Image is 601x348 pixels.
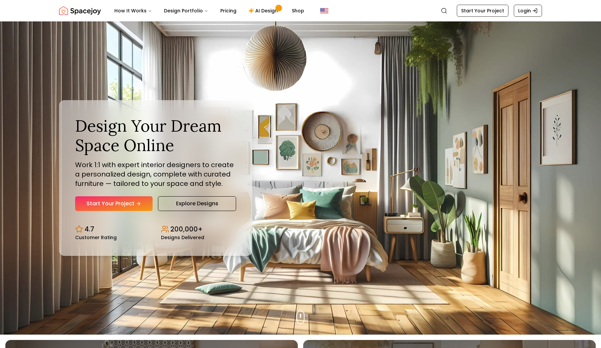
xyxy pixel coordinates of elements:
img: United States [320,7,328,15]
small: Designs Delivered [161,235,204,240]
a: Shop [286,4,310,17]
img: Spacejoy Logo [59,4,101,17]
a: Pricing [215,4,242,17]
h1: Design Your Dream Space Online [75,116,236,155]
p: 4.7 [85,224,94,234]
button: How It Works [109,4,157,17]
div: Design stats [75,219,236,240]
a: Login [514,5,542,17]
nav: Main [109,4,310,17]
a: Spacejoy [59,4,101,17]
p: 200,000+ [170,224,203,234]
small: Customer Rating [75,235,117,240]
a: Start Your Project [457,5,508,17]
a: Start Your Project [75,196,153,211]
a: AI Design [243,4,285,17]
a: Explore Designs [158,196,236,211]
p: Work 1:1 with expert interior designers to create a personalized design, complete with curated fu... [75,160,236,188]
button: Design Portfolio [159,4,214,17]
